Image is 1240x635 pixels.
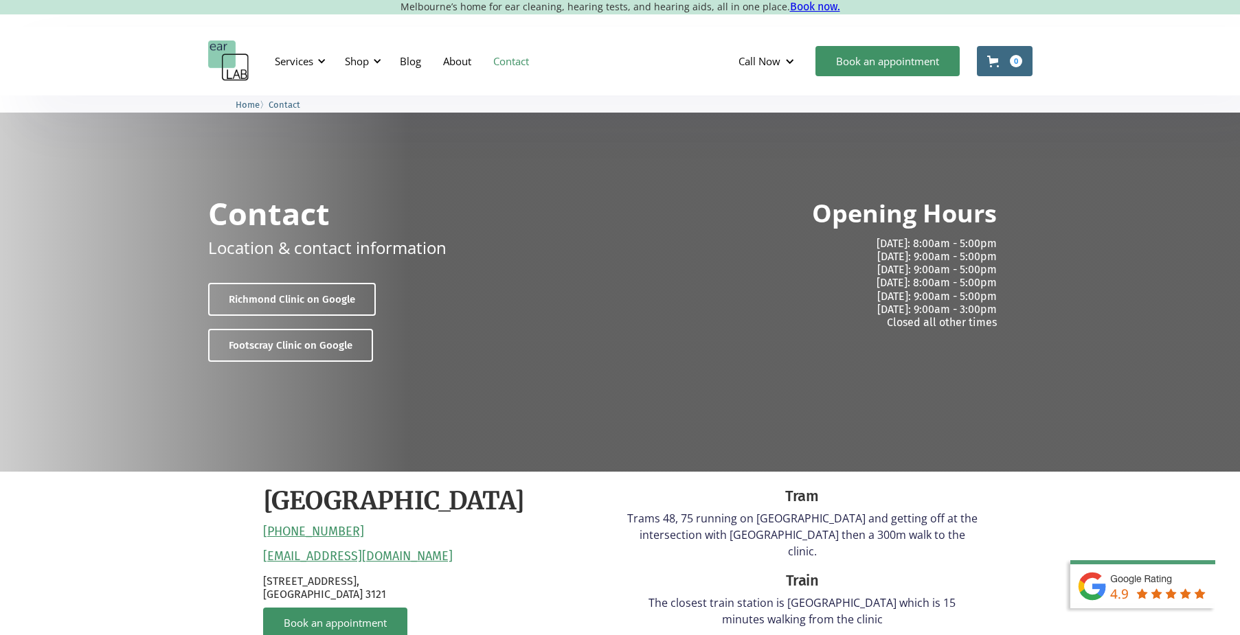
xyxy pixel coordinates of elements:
div: Shop [337,41,385,82]
p: Trams 48, 75 running on [GEOGRAPHIC_DATA] and getting off at the intersection with [GEOGRAPHIC_DA... [627,510,978,559]
a: Contact [269,97,300,111]
p: Location & contact information [208,235,447,259]
a: About [432,41,482,81]
h2: [GEOGRAPHIC_DATA] [263,485,525,518]
p: [STREET_ADDRESS], [GEOGRAPHIC_DATA] 3121 [263,575,613,601]
p: [DATE]: 8:00am - 5:00pm [DATE]: 9:00am - 5:00pm [DATE]: 9:00am - 5:00pm [DATE]: 8:00am - 5:00pm [... [631,237,997,329]
a: [PHONE_NUMBER] [263,524,364,540]
div: Services [275,54,313,68]
a: Book an appointment [815,46,960,76]
a: home [208,41,249,82]
div: Call Now [739,54,780,68]
div: Shop [345,54,369,68]
div: Services [267,41,330,82]
p: The closest train station is [GEOGRAPHIC_DATA] which is 15 minutes walking from the clinic [627,594,978,627]
div: Train [627,570,978,592]
a: Open cart [977,46,1033,76]
span: Home [236,100,260,110]
a: Richmond Clinic on Google [208,283,376,316]
span: Contact [269,100,300,110]
a: [EMAIL_ADDRESS][DOMAIN_NAME] [263,549,453,564]
h2: Opening Hours [812,198,997,230]
h1: Contact [208,198,330,229]
li: 〉 [236,97,269,112]
a: Contact [482,41,540,81]
div: Call Now [728,41,809,82]
div: Tram [627,485,978,507]
a: Blog [389,41,432,81]
a: Home [236,97,260,111]
div: 0 [1010,55,1022,67]
a: Footscray Clinic on Google [208,329,373,362]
